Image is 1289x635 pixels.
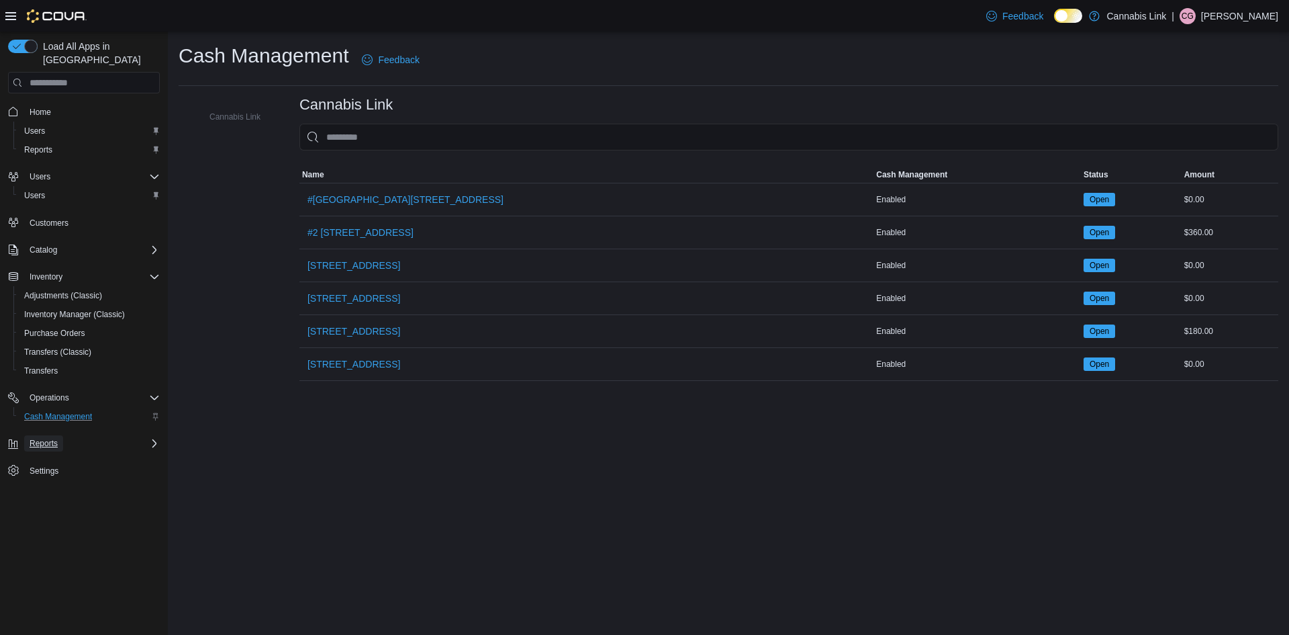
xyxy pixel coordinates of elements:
span: CG [1182,8,1194,24]
a: Transfers (Classic) [19,344,97,360]
a: Users [19,123,50,139]
button: Inventory [3,267,165,286]
button: Inventory Manager (Classic) [13,305,165,324]
button: Reports [13,140,165,159]
div: $0.00 [1182,257,1278,273]
h1: Cash Management [179,42,348,69]
button: Home [3,101,165,121]
a: Cash Management [19,409,97,425]
button: Users [13,122,165,140]
a: Transfers [19,363,63,379]
span: Reports [24,144,52,155]
span: Open [1084,325,1115,338]
div: Enabled [873,192,1081,208]
button: Catalog [3,241,165,259]
span: Cash Management [876,169,947,180]
button: Cash Management [873,167,1081,183]
button: [STREET_ADDRESS] [302,252,405,279]
span: Settings [30,466,58,476]
button: Users [3,167,165,186]
span: Home [30,107,51,118]
span: Open [1090,259,1109,271]
span: Operations [24,390,160,406]
span: Amount [1184,169,1214,180]
button: Purchase Orders [13,324,165,343]
span: Open [1084,193,1115,206]
button: Settings [3,461,165,480]
span: Transfers (Classic) [19,344,160,360]
a: Home [24,104,56,120]
span: Open [1090,325,1109,337]
span: Inventory Manager (Classic) [19,306,160,323]
span: [STREET_ADDRESS] [307,325,400,338]
span: [STREET_ADDRESS] [307,292,400,305]
button: Users [13,186,165,205]
button: Transfers (Classic) [13,343,165,362]
span: Cash Management [24,411,92,422]
button: Reports [24,435,63,452]
span: Users [24,169,160,185]
span: Open [1090,292,1109,304]
button: Operations [24,390,75,406]
span: Transfers (Classic) [24,347,91,357]
span: Open [1084,357,1115,371]
span: Status [1084,169,1108,180]
span: Transfers [24,366,58,376]
button: Amount [1182,167,1278,183]
a: Reports [19,142,58,158]
span: Settings [24,462,160,479]
div: $0.00 [1182,356,1278,372]
span: Inventory [30,271,62,282]
a: Users [19,187,50,204]
span: Open [1090,358,1109,370]
span: Operations [30,392,69,403]
span: Inventory Manager (Classic) [24,309,125,320]
div: Enabled [873,257,1081,273]
span: Purchase Orders [24,328,85,339]
span: Reports [30,438,58,449]
span: Reports [24,435,160,452]
span: Customers [30,218,68,228]
span: [STREET_ADDRESS] [307,357,400,371]
p: [PERSON_NAME] [1201,8,1278,24]
span: Users [24,190,45,201]
a: Settings [24,463,64,479]
span: Inventory [24,269,160,285]
div: $0.00 [1182,290,1278,306]
span: Users [19,123,160,139]
span: Catalog [30,245,57,255]
nav: Complex example [8,96,160,515]
a: Feedback [356,46,424,73]
span: Reports [19,142,160,158]
span: Feedback [1002,9,1043,23]
span: Catalog [24,242,160,258]
span: Adjustments (Classic) [19,288,160,304]
div: Enabled [873,290,1081,306]
span: Home [24,103,160,120]
span: Name [302,169,324,180]
span: Open [1084,259,1115,272]
button: Reports [3,434,165,453]
span: Users [30,171,50,182]
button: #[GEOGRAPHIC_DATA][STREET_ADDRESS] [302,186,509,213]
a: Inventory Manager (Classic) [19,306,130,323]
span: [STREET_ADDRESS] [307,259,400,272]
span: Open [1084,292,1115,305]
p: Cannabis Link [1106,8,1166,24]
button: [STREET_ADDRESS] [302,351,405,378]
a: Purchase Orders [19,325,91,341]
button: [STREET_ADDRESS] [302,285,405,312]
span: Dark Mode [1054,23,1055,24]
span: Open [1090,226,1109,239]
div: Enabled [873,224,1081,241]
button: #2 [STREET_ADDRESS] [302,219,419,246]
span: Cannabis Link [209,112,260,122]
span: Purchase Orders [19,325,160,341]
div: $180.00 [1182,323,1278,339]
a: Adjustments (Classic) [19,288,107,304]
div: $360.00 [1182,224,1278,241]
div: $0.00 [1182,192,1278,208]
span: Load All Apps in [GEOGRAPHIC_DATA] [38,40,160,67]
button: Name [299,167,873,183]
div: Enabled [873,356,1081,372]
